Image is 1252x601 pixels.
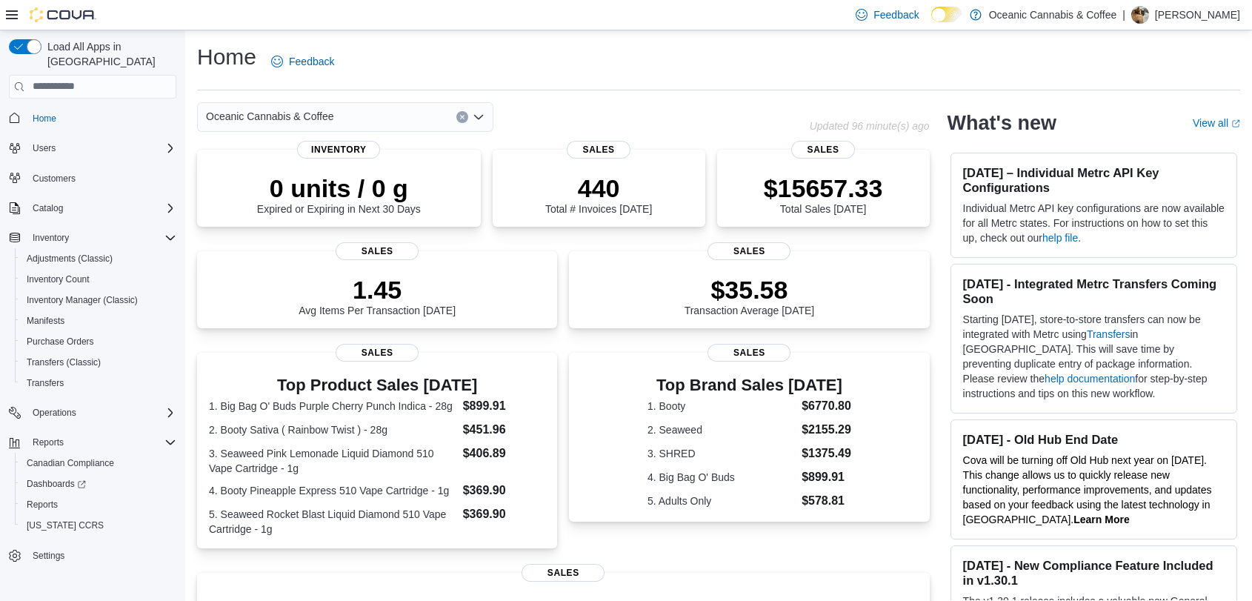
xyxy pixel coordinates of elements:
[522,564,605,582] span: Sales
[21,374,176,392] span: Transfers
[802,492,851,510] dd: $578.81
[21,454,120,472] a: Canadian Compliance
[265,47,340,76] a: Feedback
[707,344,790,362] span: Sales
[27,547,70,565] a: Settings
[336,242,419,260] span: Sales
[197,42,256,72] h1: Home
[685,275,815,316] div: Transaction Average [DATE]
[21,496,64,514] a: Reports
[791,141,855,159] span: Sales
[15,331,182,352] button: Purchase Orders
[27,404,82,422] button: Operations
[257,173,421,203] p: 0 units / 0 g
[299,275,456,305] p: 1.45
[545,173,652,203] p: 440
[33,113,56,124] span: Home
[1155,6,1240,24] p: [PERSON_NAME]
[15,269,182,290] button: Inventory Count
[810,120,930,132] p: Updated 96 minute(s) ago
[27,169,176,187] span: Customers
[963,432,1225,447] h3: [DATE] - Old Hub End Date
[33,436,64,448] span: Reports
[802,445,851,462] dd: $1375.49
[1131,6,1149,24] div: Amber Marsh
[15,494,182,515] button: Reports
[27,336,94,348] span: Purchase Orders
[15,453,182,474] button: Canadian Compliance
[963,454,1212,525] span: Cova will be turning off Old Hub next year on [DATE]. This change allows us to quickly release ne...
[21,291,176,309] span: Inventory Manager (Classic)
[3,138,182,159] button: Users
[802,468,851,486] dd: $899.91
[27,377,64,389] span: Transfers
[27,170,81,187] a: Customers
[33,142,56,154] span: Users
[27,478,86,490] span: Dashboards
[463,445,546,462] dd: $406.89
[27,109,176,127] span: Home
[1042,232,1078,244] a: help file
[27,110,62,127] a: Home
[289,54,334,69] span: Feedback
[21,250,176,268] span: Adjustments (Classic)
[27,546,176,565] span: Settings
[21,353,176,371] span: Transfers (Classic)
[3,545,182,566] button: Settings
[336,344,419,362] span: Sales
[21,496,176,514] span: Reports
[206,107,334,125] span: Oceanic Cannabis & Coffee
[931,7,962,22] input: Dark Mode
[21,517,176,534] span: Washington CCRS
[41,39,176,69] span: Load All Apps in [GEOGRAPHIC_DATA]
[209,422,457,437] dt: 2. Booty Sativa ( Rainbow Twist ) - 28g
[209,376,545,394] h3: Top Product Sales [DATE]
[33,173,76,185] span: Customers
[3,198,182,219] button: Catalog
[463,397,546,415] dd: $899.91
[33,550,64,562] span: Settings
[1087,328,1131,340] a: Transfers
[209,399,457,414] dt: 1. Big Bag O' Buds Purple Cherry Punch Indica - 28g
[27,404,176,422] span: Operations
[21,333,176,351] span: Purchase Orders
[27,139,176,157] span: Users
[27,499,58,511] span: Reports
[21,312,176,330] span: Manifests
[27,434,176,451] span: Reports
[545,173,652,215] div: Total # Invoices [DATE]
[647,399,796,414] dt: 1. Booty
[647,494,796,508] dt: 5. Adults Only
[27,519,104,531] span: [US_STATE] CCRS
[27,356,101,368] span: Transfers (Classic)
[463,482,546,499] dd: $369.90
[15,373,182,394] button: Transfers
[802,421,851,439] dd: $2155.29
[27,229,75,247] button: Inventory
[33,407,76,419] span: Operations
[209,446,457,476] dt: 3. Seaweed Pink Lemonade Liquid Diamond 510 Vape Cartridge - 1g
[3,402,182,423] button: Operations
[802,397,851,415] dd: $6770.80
[21,374,70,392] a: Transfers
[567,141,630,159] span: Sales
[1045,373,1135,385] a: help documentation
[764,173,883,215] div: Total Sales [DATE]
[27,139,61,157] button: Users
[33,202,63,214] span: Catalog
[948,111,1056,135] h2: What's new
[21,517,110,534] a: [US_STATE] CCRS
[963,165,1225,195] h3: [DATE] – Individual Metrc API Key Configurations
[931,22,932,23] span: Dark Mode
[21,454,176,472] span: Canadian Compliance
[27,273,90,285] span: Inventory Count
[15,474,182,494] a: Dashboards
[473,111,485,123] button: Open list of options
[3,107,182,129] button: Home
[21,250,119,268] a: Adjustments (Classic)
[27,315,64,327] span: Manifests
[963,312,1225,401] p: Starting [DATE], store-to-store transfers can now be integrated with Metrc using in [GEOGRAPHIC_D...
[21,353,107,371] a: Transfers (Classic)
[21,333,100,351] a: Purchase Orders
[1073,514,1129,525] strong: Learn More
